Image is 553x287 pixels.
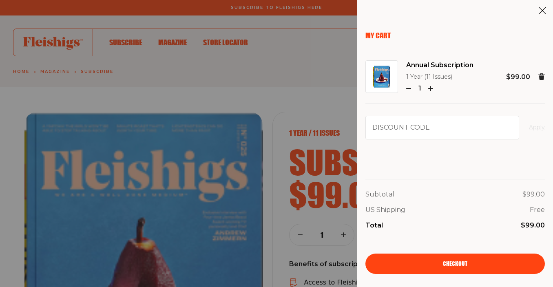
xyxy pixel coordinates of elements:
p: $99.00 [521,220,545,231]
input: Discount code [365,116,519,139]
a: Checkout [365,254,545,274]
p: Free [530,205,545,215]
button: Apply [529,123,545,132]
p: 1 [414,83,425,94]
p: Total [365,220,383,231]
p: 1 Year (11 Issues) [406,72,473,82]
p: $99.00 [522,189,545,200]
a: Annual Subscription [406,60,473,71]
img: Annual Subscription Image [373,66,390,88]
p: My Cart [365,31,545,40]
p: US Shipping [365,205,405,215]
p: $99.00 [506,72,530,82]
p: Subtotal [365,189,394,200]
span: Checkout [443,261,467,267]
